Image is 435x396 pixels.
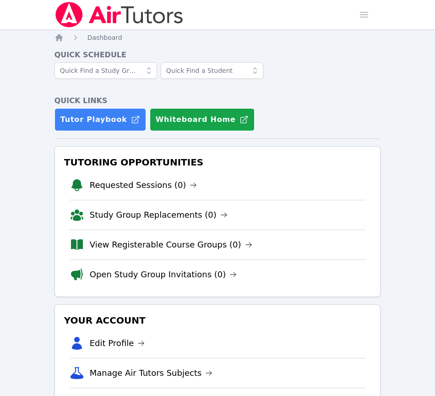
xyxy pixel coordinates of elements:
[87,33,122,42] a: Dashboard
[87,34,122,41] span: Dashboard
[62,312,373,329] h3: Your Account
[54,108,146,131] a: Tutor Playbook
[54,95,381,106] h4: Quick Links
[54,33,381,42] nav: Breadcrumb
[90,238,252,251] a: View Registerable Course Groups (0)
[90,268,237,281] a: Open Study Group Invitations (0)
[90,209,228,221] a: Study Group Replacements (0)
[54,2,184,27] img: Air Tutors
[54,62,157,79] input: Quick Find a Study Group
[161,62,263,79] input: Quick Find a Student
[62,154,373,170] h3: Tutoring Opportunities
[90,337,145,350] a: Edit Profile
[150,108,255,131] button: Whiteboard Home
[90,179,197,192] a: Requested Sessions (0)
[90,367,213,379] a: Manage Air Tutors Subjects
[54,49,381,60] h4: Quick Schedule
